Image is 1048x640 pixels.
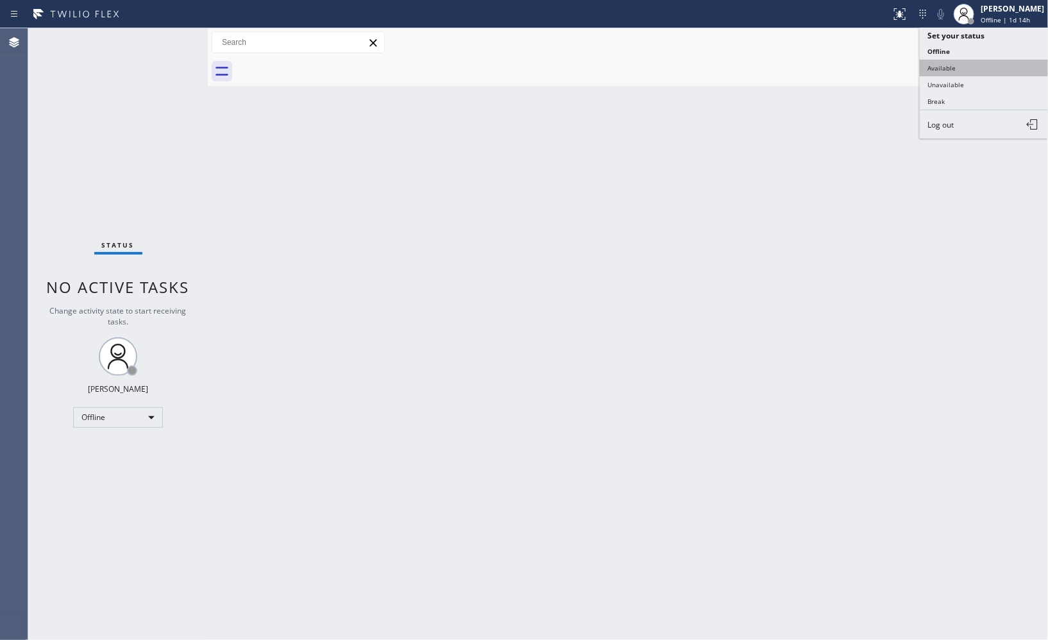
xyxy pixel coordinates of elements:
[88,383,148,394] div: [PERSON_NAME]
[981,3,1044,14] div: [PERSON_NAME]
[50,305,187,327] span: Change activity state to start receiving tasks.
[981,15,1030,24] span: Offline | 1d 14h
[932,5,950,23] button: Mute
[102,240,135,249] span: Status
[212,32,384,53] input: Search
[73,407,163,428] div: Offline
[47,276,190,298] span: No active tasks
